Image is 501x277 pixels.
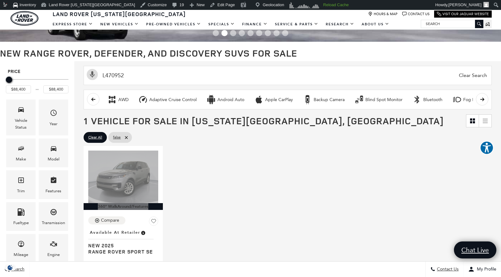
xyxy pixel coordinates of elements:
[49,10,190,18] a: Land Rover [US_STATE][GEOGRAPHIC_DATA]
[435,267,459,272] span: Contact Us
[88,228,158,255] a: Available at RetailerNew 2025Range Rover Sport SE
[88,242,154,249] span: New 2025
[39,138,68,167] div: ModelModel
[113,134,121,141] span: false
[474,267,496,272] span: My Profile
[358,19,393,30] a: About Us
[205,19,238,30] a: Specials
[17,239,25,251] span: Mileage
[238,19,271,30] a: Finance
[50,121,58,127] div: Year
[104,93,132,106] button: AWDAWD
[50,175,57,188] span: Features
[256,30,262,36] span: Go to slide 6
[53,10,186,18] span: Land Rover [US_STATE][GEOGRAPHIC_DATA]
[87,69,98,80] svg: Click to toggle on voice search
[50,239,57,251] span: Engine
[87,93,99,105] button: scroll left
[149,97,197,103] div: Adaptive Cruise Control
[452,95,462,104] div: Fog Lights
[135,93,200,106] button: Adaptive Cruise ControlAdaptive Cruise Control
[221,30,228,36] span: Go to slide 2
[50,143,57,156] span: Model
[6,170,36,199] div: TrimTrim
[84,66,492,85] input: Search Inventory
[463,97,484,103] div: Fog Lights
[14,251,28,258] div: Mileage
[50,207,57,219] span: Transmission
[207,95,216,104] div: Android Auto
[355,95,364,104] div: Blind Spot Monitor
[6,202,36,231] div: FueltypeFueltype
[6,234,36,263] div: MileageMileage
[88,134,102,141] span: Clear All
[247,30,254,36] span: Go to slide 5
[42,219,65,226] div: Transmission
[11,117,31,131] div: Vehicle Status
[11,11,38,26] a: land-rover
[466,115,479,127] a: Grid View
[458,246,492,254] span: Chat Live
[251,93,296,106] button: Apple CarPlayApple CarPlay
[84,114,444,127] span: 1 Vehicle for Sale in [US_STATE][GEOGRAPHIC_DATA], [GEOGRAPHIC_DATA]
[50,108,57,120] span: Year
[480,141,494,155] button: Explore your accessibility options
[6,77,12,83] div: Maximum Price
[282,30,288,36] span: Go to slide 9
[39,202,68,231] div: TransmissionTransmission
[17,188,25,194] div: Trim
[17,175,25,188] span: Trim
[412,95,422,104] div: Bluetooth
[88,249,154,255] span: Range Rover Sport SE
[101,218,119,223] div: Compare
[118,97,129,103] div: AWD
[456,66,490,85] span: Clear Search
[449,93,487,106] button: Fog LightsFog Lights
[43,85,68,93] input: Maximum
[11,11,38,26] img: Land Rover
[97,19,142,30] a: New Vehicles
[6,75,68,93] div: Price
[17,207,25,219] span: Fueltype
[213,30,219,36] span: Go to slide 1
[314,97,345,103] div: Backup Camera
[138,95,148,104] div: Adaptive Cruise Control
[273,30,280,36] span: Go to slide 8
[17,104,25,117] span: Vehicle
[16,156,26,163] div: Make
[107,95,117,104] div: AWD
[265,97,293,103] div: Apple CarPlay
[90,229,140,236] span: Available at Retailer
[49,19,393,30] nav: Main Navigation
[402,12,429,16] a: Contact Us
[409,93,446,106] button: BluetoothBluetooth
[454,241,496,258] a: Chat Live
[265,30,271,36] span: Go to slide 7
[368,12,398,16] a: Hours & Map
[254,95,264,104] div: Apple CarPlay
[49,19,97,30] a: EXPRESS STORE
[3,264,17,271] section: Click to Open Cookie Consent Modal
[323,2,349,7] strong: Reload Cache
[84,203,163,210] div: 360° WalkAround/Features
[6,85,31,93] input: Minimum
[48,156,59,163] div: Model
[230,30,236,36] span: Go to slide 3
[287,1,321,10] img: Visitors over 48 hours. Click for more Clicky Site Stats.
[448,2,481,7] span: [PERSON_NAME]
[239,30,245,36] span: Go to slide 4
[39,100,68,135] div: YearYear
[149,216,158,228] button: Save Vehicle
[39,234,68,263] div: EngineEngine
[3,264,17,271] img: Opt-Out Icon
[47,251,60,258] div: Engine
[17,143,25,156] span: Make
[142,19,205,30] a: Pre-Owned Vehicles
[88,216,125,224] button: Compare Vehicle
[6,100,36,135] div: VehicleVehicle Status
[423,97,442,103] div: Bluetooth
[351,93,406,106] button: Blind Spot MonitorBlind Spot Monitor
[303,95,312,104] div: Backup Camera
[39,170,68,199] div: FeaturesFeatures
[271,19,322,30] a: Service & Parts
